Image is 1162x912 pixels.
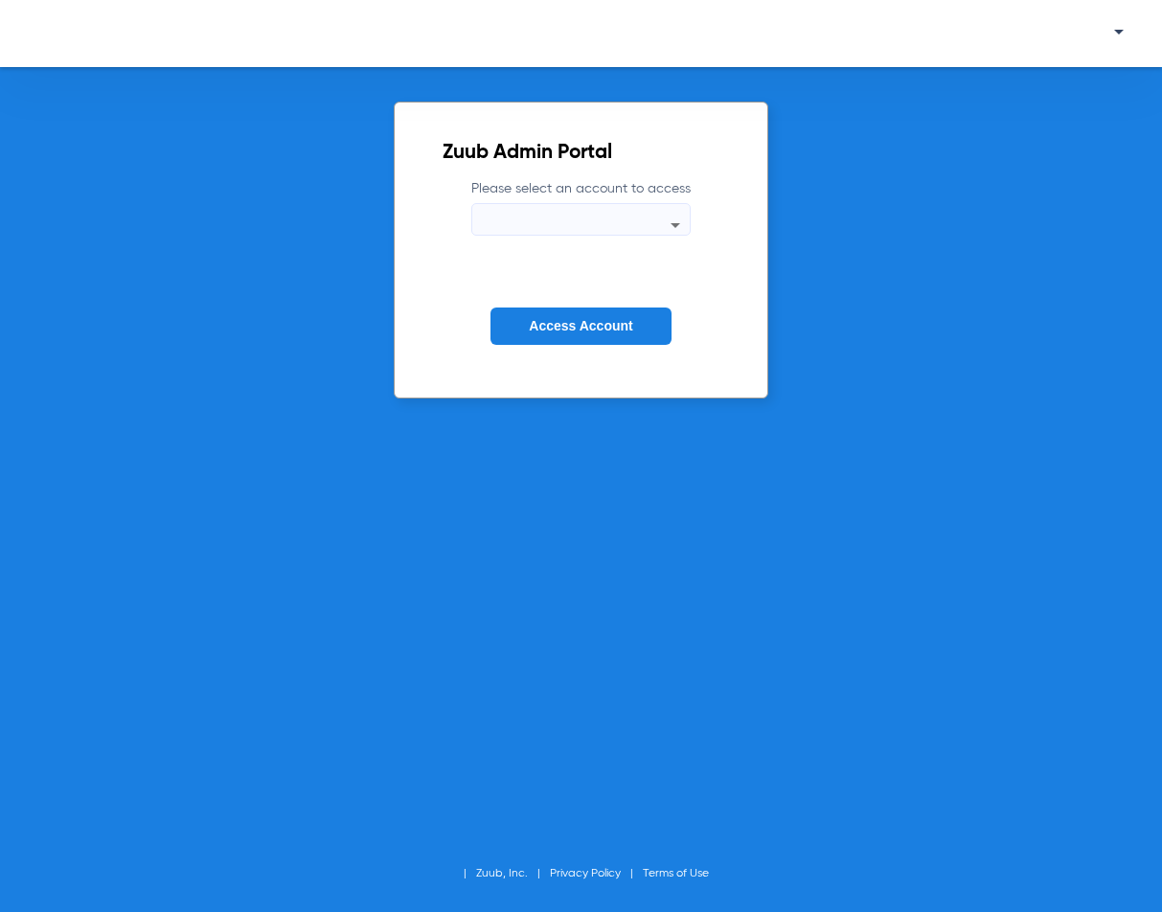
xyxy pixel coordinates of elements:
label: Please select an account to access [471,179,691,236]
li: Zuub, Inc. [476,864,550,883]
button: Access Account [490,308,671,345]
h2: Zuub Admin Portal [443,144,719,163]
a: Terms of Use [643,868,709,879]
span: Access Account [529,318,632,333]
a: Privacy Policy [550,868,621,879]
